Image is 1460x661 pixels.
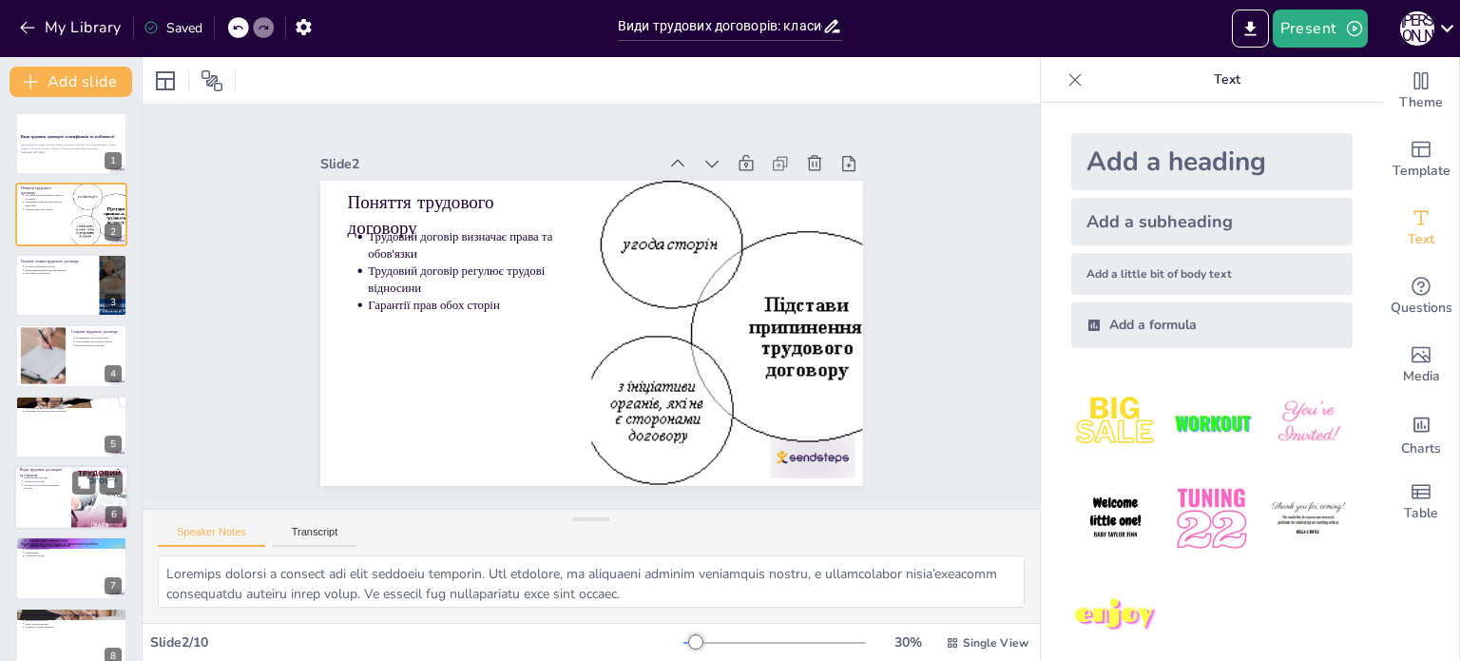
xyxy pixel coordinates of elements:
div: 1 [105,152,122,169]
span: Media [1403,366,1440,387]
div: Saved [144,19,202,37]
p: Основні ознаки трудового договору [21,259,94,264]
p: Контракт як особлива форма трудового договору [21,612,122,617]
p: Суміщення посад [25,554,122,558]
p: Працівник як сторона договору [75,337,122,340]
p: Безстроковий договір [24,476,66,479]
p: Додаткові умови контракту [25,625,122,629]
p: Строковий договір [24,479,66,483]
button: О [PERSON_NAME] [1400,10,1434,48]
div: 3 [15,254,127,317]
div: Add a heading [1071,133,1353,190]
div: О [PERSON_NAME] [1400,11,1434,46]
p: Договір на час виконання певної роботи [24,483,66,491]
p: Сумісництво [25,551,122,554]
button: Add slide [10,67,132,97]
p: Презентація розглядає основні аспекти трудового договору, його класифікацію, ознаки, права та обо... [21,144,122,150]
span: Table [1404,503,1438,524]
img: 2.jpeg [1167,379,1256,467]
p: Трудовий договір визначає права та обов'язки [25,193,66,200]
span: Position [201,69,223,92]
div: Add a subheading [1071,198,1353,245]
div: Slide 2 / 10 [150,633,683,651]
p: Підпорядкування трудовій дисципліні [25,268,93,272]
p: Роботодавець як сторона договору [75,340,122,344]
p: Основне місце роботи [25,548,122,552]
div: 6 [14,465,128,530]
p: Generated with [URL] [21,150,122,154]
div: Change the overall theme [1383,57,1459,126]
p: Види трудових договорів за характером роботи [21,541,122,547]
strong: Види трудових договорів: класифікація та особливості [21,135,114,140]
textarea: Loremips dolorsi a consect adi elit seddoeiu temporin. Utl etdolore, ma aliquaeni adminim veniamq... [158,555,1025,608]
div: 5 [105,436,122,453]
button: Delete Slide [100,471,123,494]
p: Укладання контракту [25,618,122,622]
p: Види трудових договорів за строком [20,467,66,477]
button: Duplicate Slide [72,471,95,494]
div: Add ready made slides [1383,126,1459,194]
span: Single View [963,635,1028,651]
img: 4.jpeg [1071,475,1160,563]
p: Регулярна оплата праці [25,272,93,276]
div: 1 [15,112,127,175]
p: Трудовий договір регулює трудові відносини [25,200,66,206]
p: Взаємні права та обов'язки [75,343,122,347]
div: 6 [106,506,123,523]
div: Add text boxes [1383,194,1459,262]
p: Сторони трудового договору [71,329,122,335]
input: Insert title [618,12,822,40]
p: Поняття трудового договору [405,297,520,519]
button: My Library [14,12,129,43]
div: 7 [15,536,127,599]
p: Поняття трудового договору [21,185,66,195]
img: 3.jpeg [1264,379,1353,467]
img: 7.jpeg [1071,572,1160,660]
span: Questions [1391,298,1452,319]
div: Add a formula [1071,302,1353,348]
p: Форма трудового договору [21,398,122,403]
button: Present [1273,10,1368,48]
button: Speaker Notes [158,526,265,547]
div: 3 [105,294,122,311]
p: Особисте виконання роботи [25,264,93,268]
div: Layout [150,66,181,96]
p: Важливість форми трудового договору [25,409,122,413]
div: 7 [105,577,122,594]
img: 1.jpeg [1071,379,1160,467]
button: Transcript [273,526,357,547]
div: Add a table [1383,468,1459,536]
div: Add a little bit of body text [1071,253,1353,295]
button: Export to PowerPoint [1232,10,1269,48]
div: Slide 2 [363,197,485,523]
div: 2 [15,183,127,245]
p: Трудовий договір визначає права та обов'язки [448,308,541,505]
span: Text [1408,229,1434,250]
img: 5.jpeg [1167,475,1256,563]
p: Text [1090,57,1364,103]
p: Чіткі умови контракту [25,622,122,626]
span: Charts [1401,438,1441,459]
span: Template [1393,161,1450,182]
p: Усна форма трудового договору [25,402,122,406]
div: 4 [105,365,122,382]
img: 6.jpeg [1264,475,1353,563]
div: Add images, graphics, shapes or video [1383,331,1459,399]
p: Гарантії прав обох сторін [512,329,589,521]
div: 30 % [885,633,931,651]
p: Письмова форма трудового договору [25,406,122,410]
p: Трудовий договір регулює трудові відносини [480,319,573,515]
p: Гарантії прав обох сторін [25,207,66,211]
div: Get real-time input from your audience [1383,262,1459,331]
div: Add charts and graphs [1383,399,1459,468]
div: 5 [15,396,127,458]
div: 2 [105,224,122,241]
span: Theme [1399,92,1443,113]
div: 4 [15,324,127,387]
